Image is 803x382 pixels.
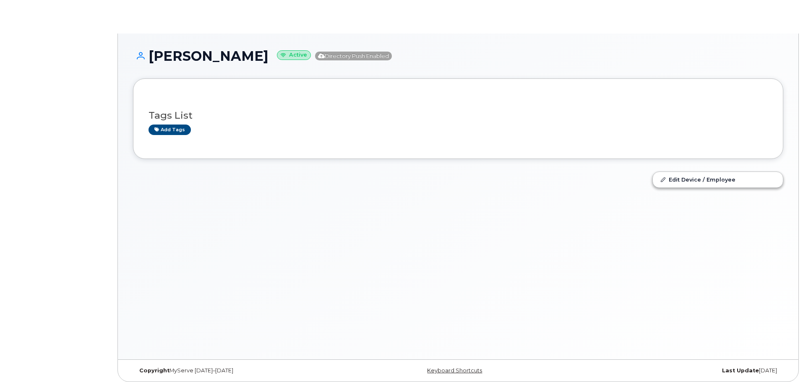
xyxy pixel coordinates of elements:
[566,367,783,374] div: [DATE]
[149,125,191,135] a: Add tags
[427,367,482,374] a: Keyboard Shortcuts
[133,367,350,374] div: MyServe [DATE]–[DATE]
[653,172,783,187] a: Edit Device / Employee
[722,367,759,374] strong: Last Update
[315,52,392,60] span: Directory Push Enabled
[149,110,768,121] h3: Tags List
[139,367,169,374] strong: Copyright
[277,50,311,60] small: Active
[133,49,783,63] h1: [PERSON_NAME]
